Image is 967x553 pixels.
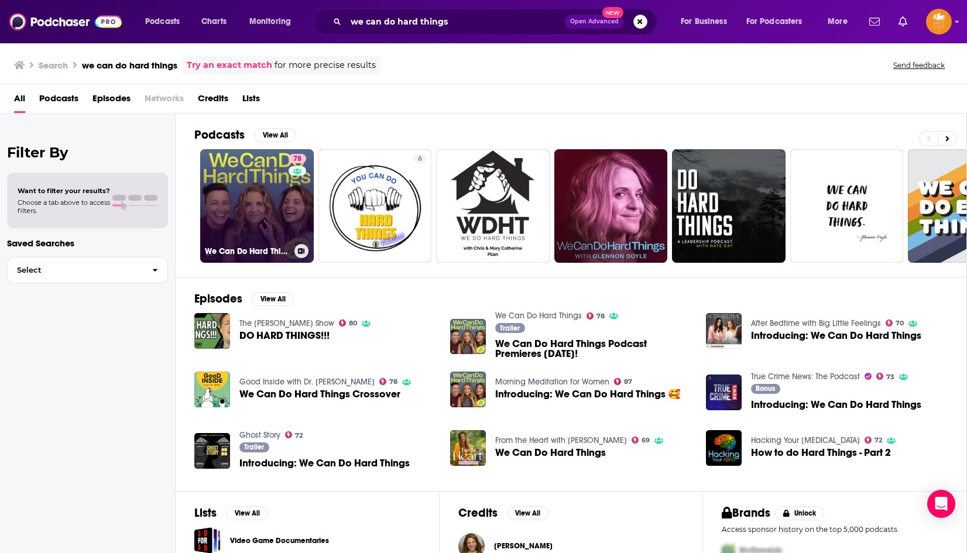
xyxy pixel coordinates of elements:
[239,389,400,399] a: We Can Do Hard Things Crossover
[194,313,230,349] a: DO HARD THINGS!!!
[230,534,329,547] a: Video Game Documentaries
[894,12,912,32] a: Show notifications dropdown
[450,319,486,355] a: We Can Do Hard Things Podcast Premieres Tuesday, May 11th!
[751,400,921,410] a: Introducing: We Can Do Hard Things
[418,153,422,165] span: 6
[293,153,301,165] span: 78
[239,458,410,468] a: Introducing: We Can Do Hard Things
[673,12,742,31] button: open menu
[624,379,632,384] span: 87
[875,438,882,443] span: 72
[7,144,168,161] h2: Filter By
[739,12,819,31] button: open menu
[681,13,727,30] span: For Business
[8,266,143,274] span: Select
[194,291,242,306] h2: Episodes
[632,437,650,444] a: 69
[565,15,624,29] button: Open AdvancedNew
[339,320,358,327] a: 80
[198,89,228,113] a: Credits
[642,438,650,443] span: 69
[241,12,306,31] button: open menu
[137,12,195,31] button: open menu
[194,291,294,306] a: EpisodesView All
[39,89,78,113] a: Podcasts
[389,379,397,384] span: 78
[495,448,606,458] a: We Can Do Hard Things
[706,375,742,410] a: Introducing: We Can Do Hard Things
[876,373,895,380] a: 73
[242,89,260,113] a: Lists
[450,372,486,407] a: Introducing: We Can Do Hard Things 🥰
[926,9,952,35] button: Show profile menu
[187,59,272,72] a: Try an exact match
[706,313,742,349] img: Introducing: We Can Do Hard Things
[587,312,605,320] a: 78
[890,60,948,70] button: Send feedback
[570,19,619,25] span: Open Advanced
[318,149,432,263] a: 6
[194,128,296,142] a: PodcastsView All
[254,128,296,142] button: View All
[450,430,486,466] img: We Can Do Hard Things
[865,12,884,32] a: Show notifications dropdown
[92,89,131,113] a: Episodes
[775,506,825,520] button: Unlock
[39,60,68,71] h3: Search
[596,314,605,319] span: 78
[495,339,692,359] span: We Can Do Hard Things Podcast Premieres [DATE]!
[82,60,177,71] h3: we can do hard things
[145,89,184,113] span: Networks
[9,11,122,33] img: Podchaser - Follow, Share and Rate Podcasts
[349,321,357,326] span: 80
[495,339,692,359] a: We Can Do Hard Things Podcast Premieres Tuesday, May 11th!
[244,444,264,451] span: Trailer
[346,12,565,31] input: Search podcasts, credits, & more...
[194,506,268,520] a: ListsView All
[458,506,498,520] h2: Credits
[722,525,948,534] p: Access sponsor history on the top 5,000 podcasts.
[295,433,303,438] span: 72
[751,372,860,382] a: True Crime News: The Podcast
[289,154,306,163] a: 78
[886,375,894,380] span: 73
[249,13,291,30] span: Monitoring
[239,318,334,328] a: The Russell Brunson Show
[495,389,681,399] span: Introducing: We Can Do Hard Things 🥰
[927,490,955,518] div: Open Intercom Messenger
[194,433,230,469] img: Introducing: We Can Do Hard Things
[751,448,891,458] a: How to do Hard Things - Part 2
[756,385,775,392] span: Bonus
[194,372,230,407] img: We Can Do Hard Things Crossover
[751,331,921,341] a: Introducing: We Can Do Hard Things
[495,311,582,321] a: We Can Do Hard Things
[201,13,227,30] span: Charts
[751,435,860,445] a: Hacking Your ADHD
[495,377,609,387] a: Morning Meditation for Women
[7,257,168,283] button: Select
[285,431,303,438] a: 72
[458,506,549,520] a: CreditsView All
[413,154,427,163] a: 6
[494,541,553,551] span: [PERSON_NAME]
[500,325,520,332] span: Trailer
[722,506,770,520] h2: Brands
[325,8,668,35] div: Search podcasts, credits, & more...
[706,430,742,466] img: How to do Hard Things - Part 2
[828,13,848,30] span: More
[194,128,245,142] h2: Podcasts
[18,198,110,215] span: Choose a tab above to access filters.
[14,89,25,113] a: All
[145,13,180,30] span: Podcasts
